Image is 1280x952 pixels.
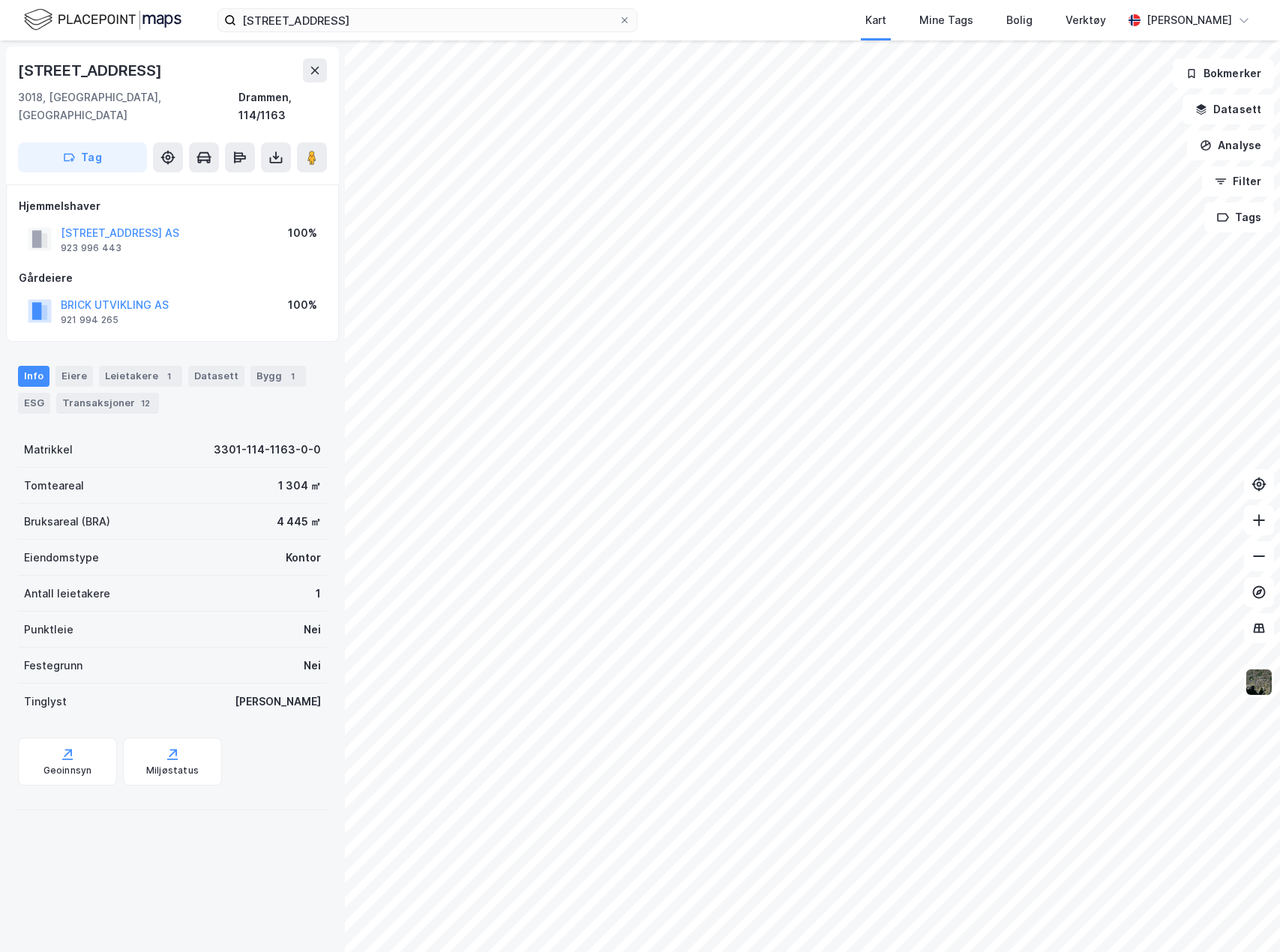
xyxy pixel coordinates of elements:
div: Nei [304,621,321,639]
div: Matrikkel [24,441,73,459]
div: 4 445 ㎡ [277,513,321,531]
div: Datasett [188,366,244,387]
div: 1 [285,369,300,384]
button: Datasett [1183,94,1274,124]
div: Kontor [286,549,321,567]
div: 923 996 443 [61,242,121,254]
div: Kart [865,11,886,29]
div: Eiere [55,366,93,387]
button: Analyse [1187,130,1274,160]
div: Eiendomstype [24,549,99,567]
div: Nei [304,657,321,675]
div: Bolig [1006,11,1033,29]
div: 100% [288,296,317,314]
div: [PERSON_NAME] [1147,11,1232,29]
img: logo.f888ab2527a4732fd821a326f86c7f29.svg [24,7,181,33]
div: 100% [288,224,317,242]
div: Geoinnsyn [43,765,92,777]
iframe: Chat Widget [1205,880,1280,952]
div: [STREET_ADDRESS] [18,58,165,82]
div: 12 [138,396,153,411]
div: Mine Tags [919,11,973,29]
div: Tomteareal [24,477,84,495]
button: Filter [1202,166,1274,196]
input: Søk på adresse, matrikkel, gårdeiere, leietakere eller personer [236,9,619,31]
div: Miljøstatus [146,765,199,777]
button: Bokmerker [1173,58,1274,88]
div: Antall leietakere [24,585,110,603]
div: Leietakere [99,366,182,387]
div: 1 304 ㎡ [278,477,321,495]
div: Tinglyst [24,693,67,711]
div: Bygg [250,366,306,387]
div: Festegrunn [24,657,82,675]
div: ESG [18,393,50,414]
div: 3018, [GEOGRAPHIC_DATA], [GEOGRAPHIC_DATA] [18,88,238,124]
button: Tags [1204,202,1274,232]
div: Info [18,366,49,387]
div: Hjemmelshaver [19,197,326,215]
div: Gårdeiere [19,269,326,287]
div: 921 994 265 [61,314,118,326]
div: [PERSON_NAME] [235,693,321,711]
img: 9k= [1245,668,1273,696]
div: 3301-114-1163-0-0 [214,441,321,459]
div: Drammen, 114/1163 [238,88,327,124]
div: Verktøy [1066,11,1106,29]
button: Tag [18,142,147,172]
div: Bruksareal (BRA) [24,513,110,531]
div: Transaksjoner [56,393,159,414]
div: Punktleie [24,621,73,639]
div: 1 [161,369,176,384]
div: 1 [316,585,321,603]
